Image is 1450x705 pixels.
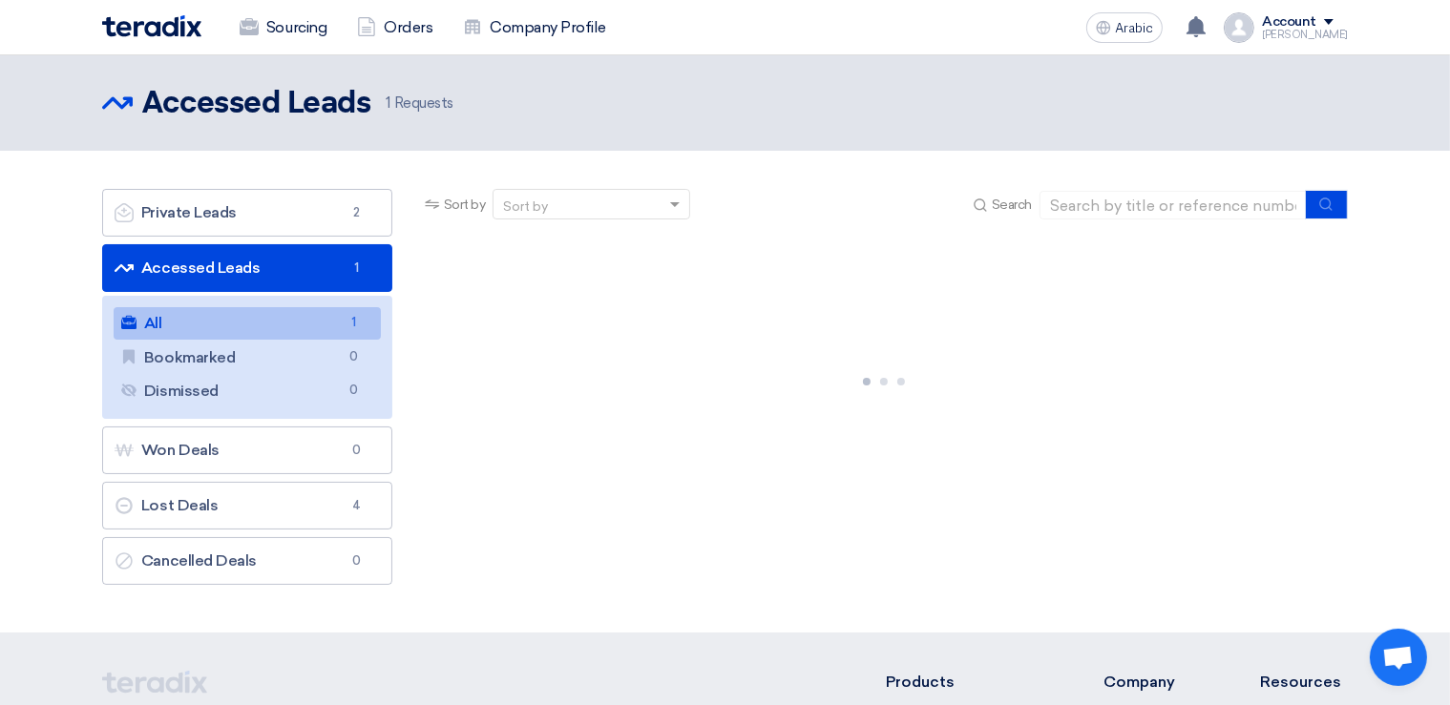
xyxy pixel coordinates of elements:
span: 2 [346,203,368,222]
span: 0 [346,441,368,460]
span: Sort by [444,195,486,215]
span: Requests [386,93,453,114]
span: 0 [343,381,366,401]
li: Company [1103,671,1203,694]
a: Dismissed [114,375,381,407]
a: Lost Deals4 [102,482,392,529]
span: 4 [346,496,368,515]
span: Search [992,195,1032,215]
li: Products [886,671,1047,694]
div: Account [1262,14,1316,31]
span: 0 [346,551,368,570]
div: [PERSON_NAME] [1262,30,1348,40]
a: Won Deals0 [102,426,392,474]
a: Sourcing [224,7,342,49]
h2: Accessed Leads [142,85,370,123]
img: profile_test.png [1224,12,1254,43]
img: Teradix logo [102,15,201,37]
a: Cancelled Deals0 [102,537,392,585]
button: Arabic [1086,12,1163,43]
span: 1 [343,313,366,333]
span: 1 [386,94,390,112]
a: Orders [342,7,448,49]
a: Private Leads2 [102,189,392,237]
span: Arabic [1115,22,1153,35]
input: Search by title or reference number [1040,191,1307,219]
span: 0 [343,347,366,367]
a: All [114,307,381,340]
a: Company Profile [448,7,621,49]
div: Open chat [1370,629,1427,686]
a: Bookmarked [114,342,381,374]
li: Resources [1260,671,1348,694]
span: 1 [346,259,368,278]
a: Accessed Leads1 [102,244,392,292]
div: Sort by [503,197,548,217]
